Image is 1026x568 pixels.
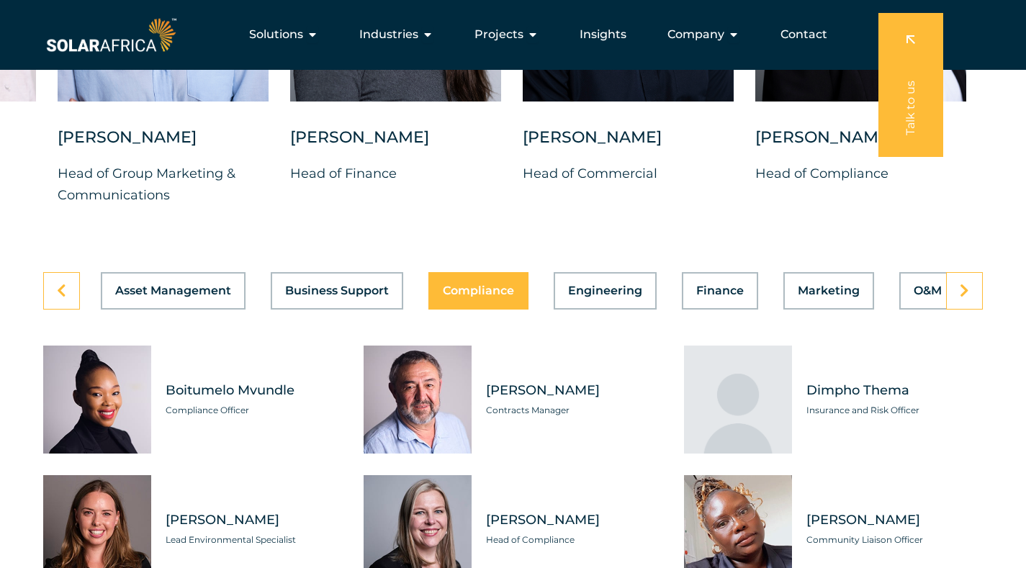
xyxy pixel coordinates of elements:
a: Contact [780,26,827,43]
span: Business Support [285,285,389,297]
span: [PERSON_NAME] [486,511,662,529]
p: Head of Finance [290,163,501,184]
span: Contracts Manager [486,403,662,418]
span: Asset Management [115,285,231,297]
span: Dimpho Thema [806,382,983,400]
span: Engineering [568,285,642,297]
span: Insurance and Risk Officer [806,403,983,418]
span: Marketing [798,285,860,297]
div: [PERSON_NAME] [523,127,734,163]
span: Solutions [249,26,303,43]
span: [PERSON_NAME] [806,511,983,529]
nav: Menu [179,20,839,49]
span: Community Liaison Officer [806,533,983,547]
span: O&M [914,285,942,297]
span: Finance [696,285,744,297]
p: Head of Commercial [523,163,734,184]
span: Head of Compliance [486,533,662,547]
span: Compliance [443,285,514,297]
p: Head of Compliance [755,163,966,184]
div: [PERSON_NAME] [290,127,501,163]
span: [PERSON_NAME] [486,382,662,400]
span: Compliance Officer [166,403,342,418]
span: Industries [359,26,418,43]
div: [PERSON_NAME] [58,127,269,163]
p: Head of Group Marketing & Communications [58,163,269,206]
span: Lead Environmental Specialist [166,533,342,547]
div: Menu Toggle [179,20,839,49]
span: Company [667,26,724,43]
span: Boitumelo Mvundle [166,382,342,400]
div: [PERSON_NAME] [755,127,966,163]
a: Insights [580,26,626,43]
span: Projects [474,26,523,43]
span: [PERSON_NAME] [166,511,342,529]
